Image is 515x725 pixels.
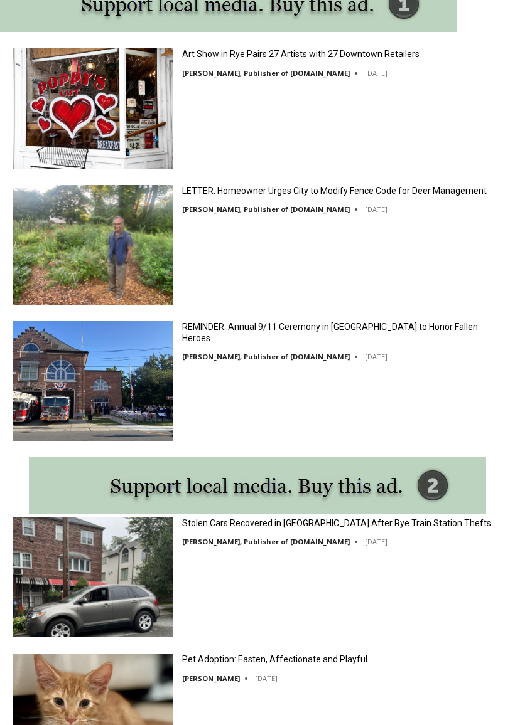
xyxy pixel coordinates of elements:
time: [DATE] [365,204,388,214]
span: Open Tues. - Sun. [PHONE_NUMBER] [4,129,123,177]
a: REMINDER: Annual 9/11 Ceremony in [GEOGRAPHIC_DATA] to Honor Fallen Heroes [182,321,502,344]
img: Art Show in Rye Pairs 27 Artists with 27 Downtown Retailers [13,48,173,168]
div: 1 [132,106,138,119]
div: 6 [147,106,153,119]
a: Open Tues. - Sun. [PHONE_NUMBER] [1,126,126,156]
a: Pet Adoption: Easten, Affectionate and Playful [182,654,367,665]
time: [DATE] [365,537,388,546]
a: [PERSON_NAME], Publisher of [DOMAIN_NAME] [182,68,350,78]
a: [PERSON_NAME] [182,674,240,683]
img: support local media, buy this ad [29,457,486,514]
a: [PERSON_NAME], Publisher of [DOMAIN_NAME] [182,204,350,214]
time: [DATE] [255,674,278,683]
time: [DATE] [365,68,388,78]
img: LETTER: Homeowner Urges City to Modify Fence Code for Deer Management [13,185,173,305]
a: [PERSON_NAME], Publisher of [DOMAIN_NAME] [182,537,350,546]
a: [PERSON_NAME] Read Sanctuary Fall Fest: [DATE] [1,125,188,156]
time: [DATE] [365,352,388,361]
h4: [PERSON_NAME] Read Sanctuary Fall Fest: [DATE] [10,126,167,155]
img: s_800_29ca6ca9-f6cc-433c-a631-14f6620ca39b.jpeg [1,1,125,125]
a: Stolen Cars Recovered in [GEOGRAPHIC_DATA] After Rye Train Station Thefts [182,517,491,529]
img: Stolen Cars Recovered in Bronx After Rye Train Station Thefts [13,517,173,637]
a: LETTER: Homeowner Urges City to Modify Fence Code for Deer Management [182,185,487,196]
a: Art Show in Rye Pairs 27 Artists with 27 Downtown Retailers [182,48,420,60]
div: "[PERSON_NAME]'s draw is the fine variety of pristine raw fish kept on hand" [129,78,185,150]
div: Co-sponsored by Westchester County Parks [132,37,182,103]
img: REMINDER: Annual 9/11 Ceremony in Rye to Honor Fallen Heroes [13,321,173,441]
div: / [141,106,144,119]
a: [PERSON_NAME], Publisher of [DOMAIN_NAME] [182,352,350,361]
